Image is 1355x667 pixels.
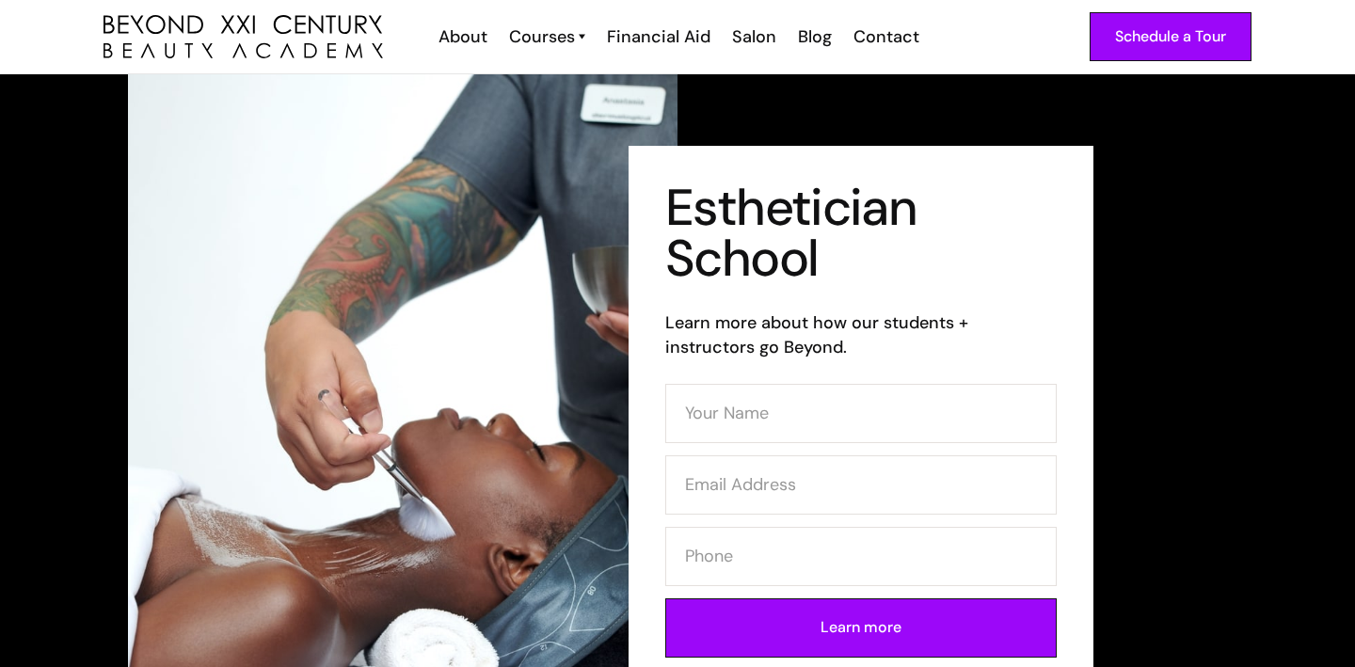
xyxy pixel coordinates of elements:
img: beyond 21st century beauty academy logo [104,15,383,59]
a: Financial Aid [595,24,720,49]
a: home [104,15,383,59]
a: Contact [841,24,929,49]
input: Your Name [665,384,1057,443]
div: Salon [732,24,776,49]
div: Contact [853,24,919,49]
div: Blog [798,24,832,49]
div: About [438,24,487,49]
input: Learn more [665,598,1057,658]
div: Financial Aid [607,24,710,49]
a: Blog [786,24,841,49]
input: Email Address [665,455,1057,515]
a: Schedule a Tour [1090,12,1251,61]
div: Courses [509,24,575,49]
h6: Learn more about how our students + instructors go Beyond. [665,310,1057,359]
input: Phone [665,527,1057,586]
a: Courses [509,24,585,49]
a: About [426,24,497,49]
a: Salon [720,24,786,49]
h1: Esthetician School [665,183,1057,284]
div: Schedule a Tour [1115,24,1226,49]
